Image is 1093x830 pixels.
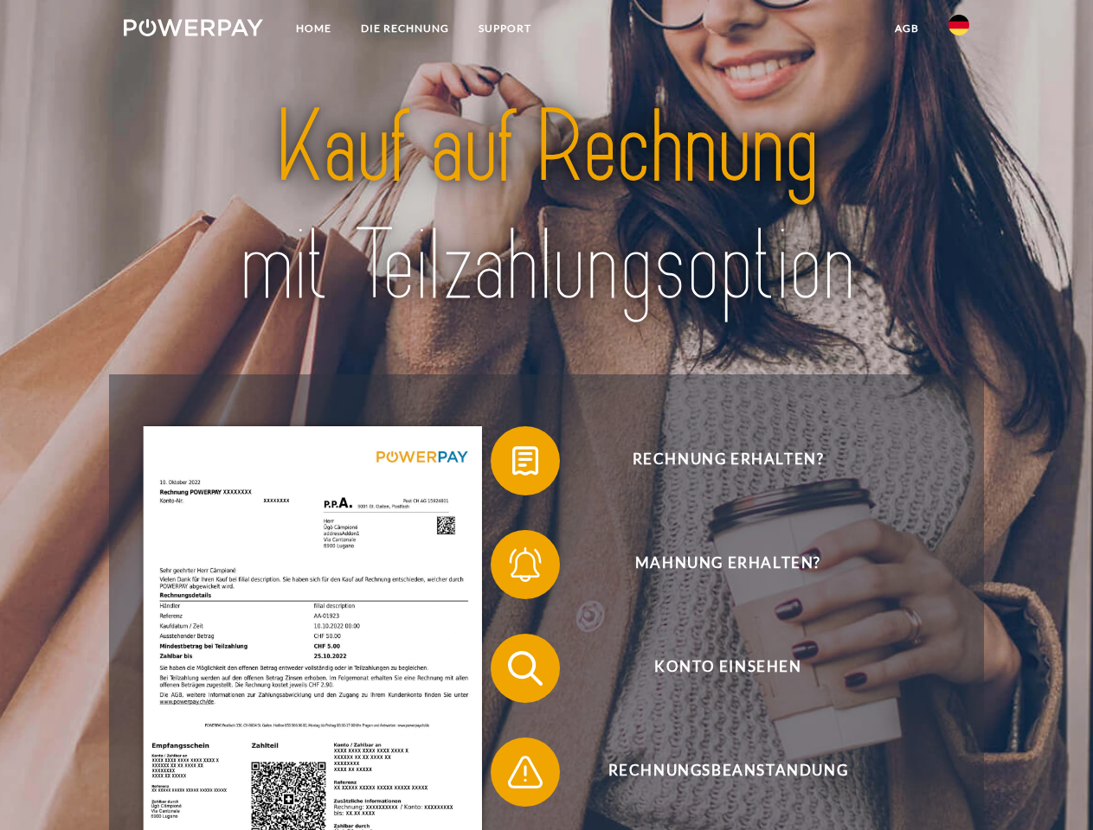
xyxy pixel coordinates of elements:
button: Mahnung erhalten? [491,530,941,599]
img: qb_bill.svg [504,439,547,482]
img: qb_warning.svg [504,750,547,794]
span: Rechnungsbeanstandung [516,737,940,807]
a: SUPPORT [464,13,546,44]
button: Konto einsehen [491,634,941,703]
img: de [948,15,969,35]
a: agb [880,13,934,44]
button: Rechnung erhalten? [491,426,941,495]
img: qb_search.svg [504,647,547,690]
a: DIE RECHNUNG [346,13,464,44]
a: Home [281,13,346,44]
button: Rechnungsbeanstandung [491,737,941,807]
span: Konto einsehen [516,634,940,703]
span: Rechnung erhalten? [516,426,940,495]
img: qb_bell.svg [504,543,547,586]
img: logo-powerpay-white.svg [124,19,263,36]
span: Mahnung erhalten? [516,530,940,599]
img: title-powerpay_de.svg [165,83,928,331]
